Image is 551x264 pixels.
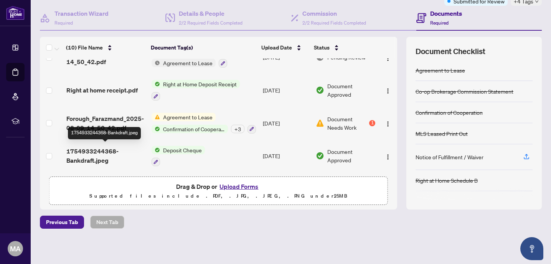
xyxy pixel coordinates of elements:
td: [DATE] [260,107,312,140]
img: Status Icon [152,80,160,88]
span: Document Approved [327,82,376,99]
button: Logo [382,150,394,162]
span: Upload Date [261,43,292,52]
div: MLS Leased Print Out [416,129,468,138]
span: Drag & Drop or [176,181,261,191]
span: Forough_Farazmand_2025-08-09_14_50_42.pdf [66,114,145,132]
button: Status IconRight at Home Deposit Receipt [152,80,240,101]
img: Document Status [316,86,324,94]
span: Required [430,20,449,26]
span: Previous Tab [46,216,78,228]
button: Next Tab [90,216,124,229]
button: Upload Forms [217,181,261,191]
th: Document Tag(s) [148,37,258,58]
div: Agreement to Lease [416,66,465,74]
img: Logo [385,88,391,94]
div: Confirmation of Cooperation [416,108,483,117]
h4: Commission [302,9,366,18]
img: Status Icon [152,113,160,121]
img: Logo [385,154,391,160]
div: Notice of Fulfillment / Waiver [416,153,483,161]
span: Drag & Drop orUpload FormsSupported files include .PDF, .JPG, .JPEG, .PNG under25MB [49,177,388,205]
span: Confirmation of Cooperation [160,125,228,133]
button: Open asap [520,237,543,260]
div: + 3 [231,125,244,133]
img: Status Icon [152,146,160,154]
span: (10) File Name [66,43,103,52]
span: Document Needs Work [327,115,368,132]
span: 2/2 Required Fields Completed [179,20,243,26]
button: Logo [382,84,394,96]
button: Status IconAgreement to LeaseStatus IconConfirmation of Cooperation+3 [152,113,256,134]
button: Logo [382,117,394,129]
td: [DATE] [260,74,312,107]
span: Right at Home Deposit Receipt [160,80,240,88]
p: Supported files include .PDF, .JPG, .JPEG, .PNG under 25 MB [54,191,383,201]
th: Upload Date [258,37,311,58]
div: Co-op Brokerage Commission Statement [416,87,513,96]
td: [DATE] [260,140,312,173]
h4: Transaction Wizard [54,9,109,18]
th: (10) File Name [63,37,148,58]
img: Document Status [316,152,324,160]
span: Deposit Cheque [160,146,205,154]
span: Agreement to Lease [160,113,216,121]
span: MA [10,243,21,254]
div: 1754933244368-Bankdraft.jpeg [68,127,141,139]
button: Previous Tab [40,216,84,229]
img: Logo [385,121,391,127]
div: 1 [369,120,375,126]
div: Right at Home Schedule B [416,176,478,185]
th: Status [311,37,376,58]
img: Status Icon [152,59,160,67]
span: Agreement to Lease [160,59,216,67]
img: Logo [385,55,391,61]
img: logo [6,6,25,20]
img: Status Icon [152,125,160,133]
span: 2/2 Required Fields Completed [302,20,366,26]
span: 1754933244368-Bankdraft.jpeg [66,147,145,165]
span: Right at home receipt.pdf [66,86,138,95]
img: Document Status [316,119,324,127]
span: Required [54,20,73,26]
span: Status [314,43,330,52]
button: Status IconDeposit Cheque [152,146,205,167]
h4: Details & People [179,9,243,18]
span: Document Checklist [416,46,485,57]
span: Document Approved [327,147,376,164]
h4: Documents [430,9,462,18]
